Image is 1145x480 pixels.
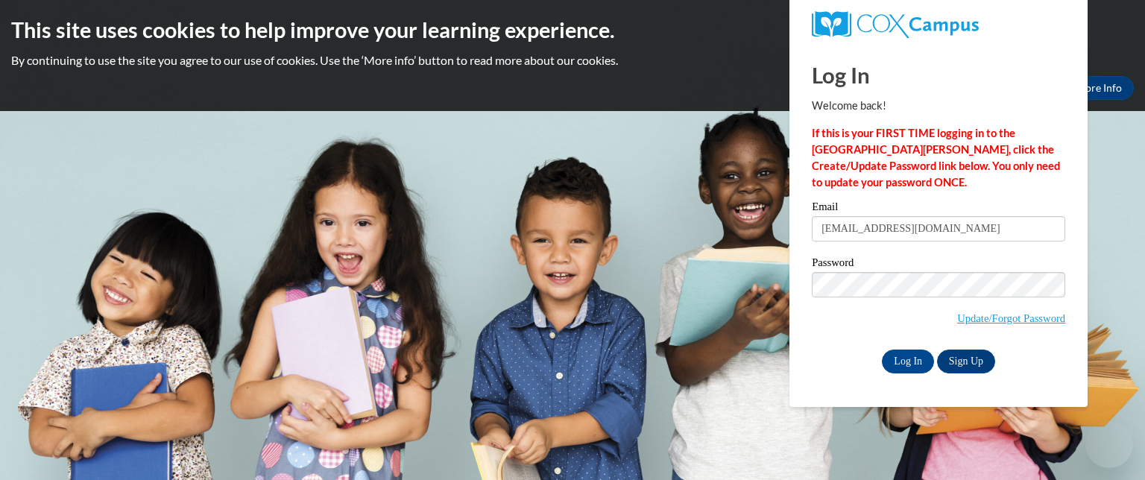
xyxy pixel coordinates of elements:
input: Log In [882,350,934,373]
a: COX Campus [812,11,1065,38]
p: By continuing to use the site you agree to our use of cookies. Use the ‘More info’ button to read... [11,52,1134,69]
iframe: Button to launch messaging window [1085,420,1133,468]
strong: If this is your FIRST TIME logging in to the [GEOGRAPHIC_DATA][PERSON_NAME], click the Create/Upd... [812,127,1060,189]
img: COX Campus [812,11,979,38]
h1: Log In [812,60,1065,90]
h2: This site uses cookies to help improve your learning experience. [11,15,1134,45]
label: Password [812,257,1065,272]
a: Sign Up [937,350,995,373]
label: Email [812,201,1065,216]
a: Update/Forgot Password [957,312,1065,324]
a: More Info [1064,76,1134,100]
p: Welcome back! [812,98,1065,114]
